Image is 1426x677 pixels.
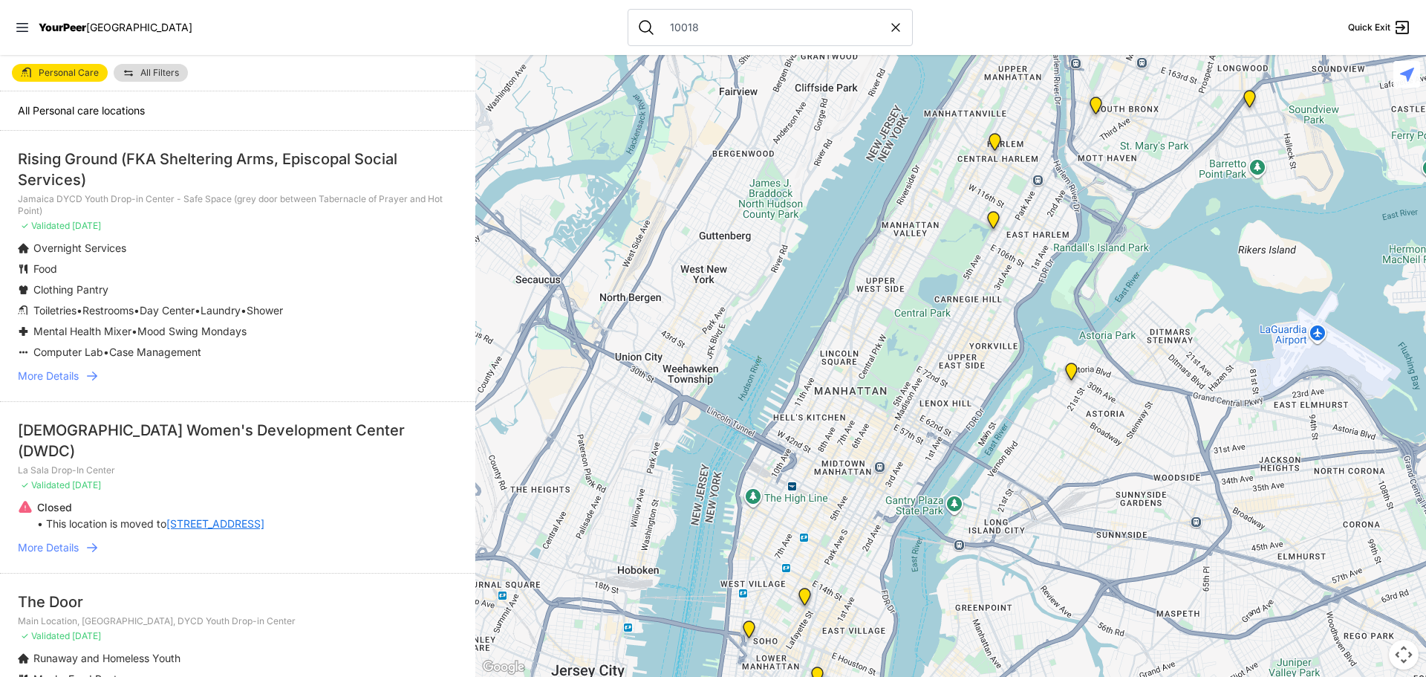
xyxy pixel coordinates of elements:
[986,133,1004,157] div: Uptown/Harlem DYCD Youth Drop-in Center
[33,242,126,254] span: Overnight Services
[37,500,264,515] p: Closed
[247,304,283,317] span: Shower
[33,346,103,358] span: Computer Lab
[795,588,814,612] div: Harvey Milk High School
[18,104,145,117] span: All Personal care locations
[18,193,458,217] p: Jamaica DYCD Youth Drop-in Center - Safe Space (grey door between Tabernacle of Prayer and Hot Po...
[140,68,179,77] span: All Filters
[18,615,458,627] p: Main Location, [GEOGRAPHIC_DATA], DYCD Youth Drop-in Center
[195,304,201,317] span: •
[39,23,192,32] a: YourPeer[GEOGRAPHIC_DATA]
[18,592,458,612] div: The Door
[72,630,101,641] span: [DATE]
[201,304,241,317] span: Laundry
[37,516,264,531] p: • This location is moved to
[140,304,195,317] span: Day Center
[1389,640,1419,670] button: Map camera controls
[479,658,528,677] a: Open this area in Google Maps (opens a new window)
[18,540,79,555] span: More Details
[72,479,101,490] span: [DATE]
[21,630,70,641] span: ✓ Validated
[109,346,201,358] span: Case Management
[39,21,86,33] span: YourPeer
[18,369,79,383] span: More Details
[1348,22,1390,33] span: Quick Exit
[661,20,888,35] input: Search
[1087,97,1105,120] div: Harm Reduction Center
[82,304,134,317] span: Restrooms
[76,304,82,317] span: •
[33,283,108,296] span: Clothing Pantry
[12,64,108,82] a: Personal Care
[39,68,99,77] span: Personal Care
[137,325,247,337] span: Mood Swing Mondays
[18,149,458,190] div: Rising Ground (FKA Sheltering Arms, Episcopal Social Services)
[166,516,264,531] a: [STREET_ADDRESS]
[1348,19,1411,36] a: Quick Exit
[21,479,70,490] span: ✓ Validated
[72,220,101,231] span: [DATE]
[33,325,131,337] span: Mental Health Mixer
[1240,90,1259,114] div: Living Room 24-Hour Drop-In Center
[18,420,458,461] div: [DEMOGRAPHIC_DATA] Women's Development Center (DWDC)
[103,346,109,358] span: •
[18,464,458,476] p: La Sala Drop-In Center
[21,220,70,231] span: ✓ Validated
[18,540,458,555] a: More Details
[241,304,247,317] span: •
[33,652,180,664] span: Runaway and Homeless Youth
[740,621,758,644] div: Main Location, SoHo, DYCD Youth Drop-in Center
[131,325,137,337] span: •
[984,211,1003,235] div: Manhattan
[33,304,76,317] span: Toiletries
[479,658,528,677] img: Google
[114,64,188,82] a: All Filters
[18,369,458,383] a: More Details
[86,21,192,33] span: [GEOGRAPHIC_DATA]
[33,262,57,275] span: Food
[134,304,140,317] span: •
